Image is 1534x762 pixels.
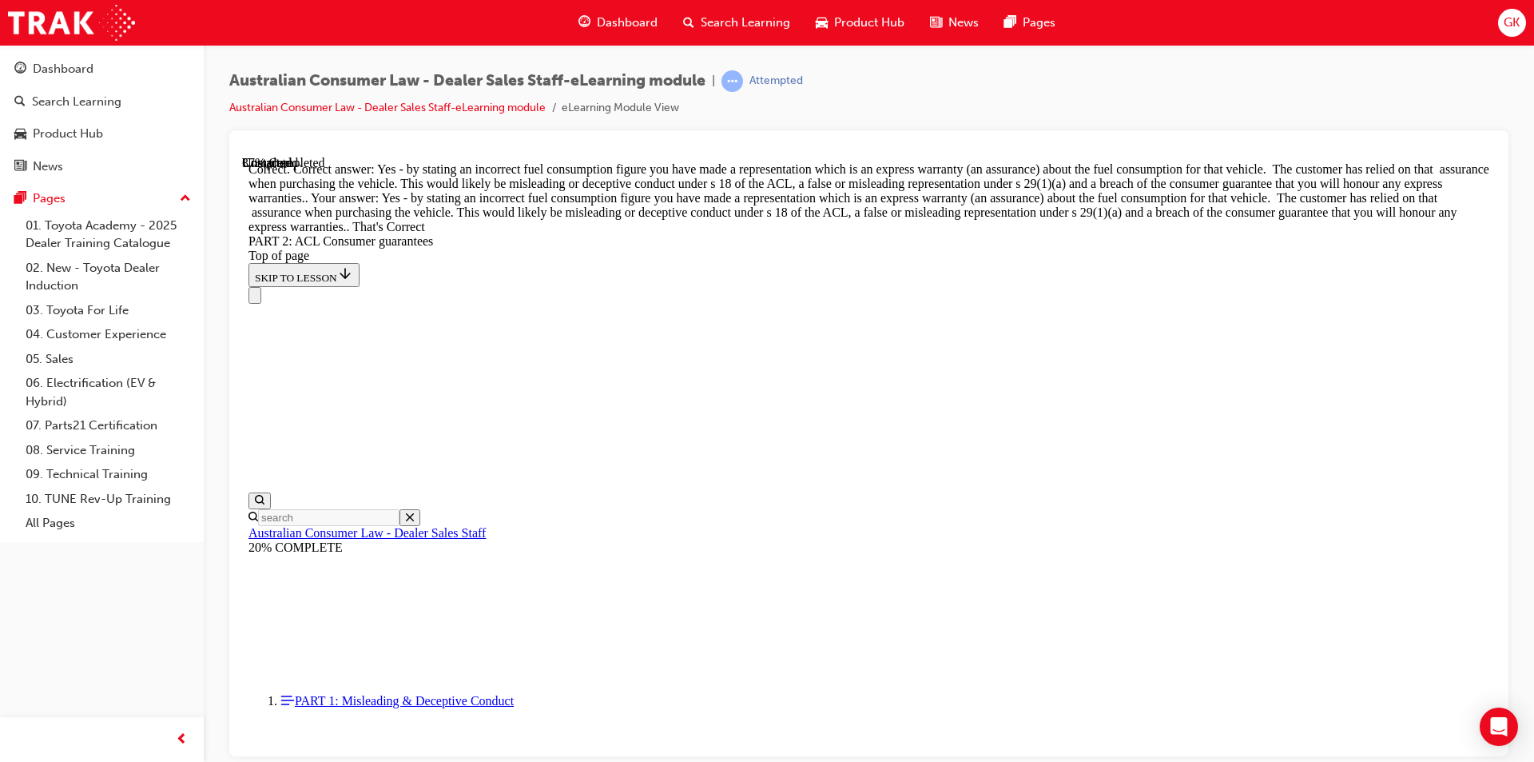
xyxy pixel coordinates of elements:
span: guage-icon [14,62,26,77]
a: Search Learning [6,87,197,117]
a: Australian Consumer Law - Dealer Sales Staff-eLearning module [229,101,546,114]
div: Attempted [749,74,803,89]
a: 07. Parts21 Certification [19,413,197,438]
div: Top of page [6,93,1247,107]
li: eLearning Module View [562,99,679,118]
a: 09. Technical Training [19,462,197,487]
div: PART 2: ACL Consumer guarantees [6,78,1247,93]
a: 10. TUNE Rev-Up Training [19,487,197,512]
span: car-icon [816,13,828,33]
span: news-icon [930,13,942,33]
a: news-iconNews [917,6,992,39]
div: Dashboard [33,60,93,78]
span: Pages [1023,14,1055,32]
a: 04. Customer Experience [19,322,197,347]
div: Open Intercom Messenger [1480,708,1518,746]
div: Correct. Correct answer: Yes - by stating an incorrect fuel consumption figure you have made a re... [6,6,1247,78]
a: All Pages [19,511,197,536]
button: Close search menu [157,353,178,370]
div: Pages [33,190,66,208]
span: Product Hub [834,14,904,32]
span: pages-icon [14,192,26,206]
a: Australian Consumer Law - Dealer Sales Staff [6,370,244,384]
span: Australian Consumer Law - Dealer Sales Staff-eLearning module [229,72,705,90]
button: Pages [6,184,197,213]
a: 06. Electrification (EV & Hybrid) [19,371,197,413]
input: Search [16,353,157,370]
span: GK [1504,14,1520,32]
button: Open search menu [6,337,29,353]
div: Product Hub [33,125,103,143]
a: 03. Toyota For Life [19,298,197,323]
button: Close navigation menu [6,131,19,148]
span: pages-icon [1004,13,1016,33]
span: car-icon [14,127,26,142]
span: prev-icon [176,730,188,750]
a: pages-iconPages [992,6,1068,39]
div: 20% COMPLETE [6,385,1247,399]
span: search-icon [14,95,26,110]
div: News [33,158,63,176]
a: News [6,152,197,182]
a: 01. Toyota Academy - 2025 Dealer Training Catalogue [19,213,197,256]
button: GK [1498,9,1526,37]
a: Dashboard [6,54,197,84]
a: car-iconProduct Hub [803,6,917,39]
span: guage-icon [578,13,590,33]
span: | [712,72,715,90]
span: news-icon [14,160,26,174]
a: Product Hub [6,119,197,149]
span: search-icon [683,13,694,33]
a: search-iconSearch Learning [670,6,803,39]
img: Trak [8,5,135,41]
span: learningRecordVerb_ATTEMPT-icon [721,70,743,92]
button: DashboardSearch LearningProduct HubNews [6,51,197,184]
span: News [948,14,979,32]
span: SKIP TO LESSON [13,116,111,128]
a: 05. Sales [19,347,197,372]
span: up-icon [180,189,191,209]
span: Dashboard [597,14,658,32]
span: Search Learning [701,14,790,32]
a: 08. Service Training [19,438,197,463]
a: 02. New - Toyota Dealer Induction [19,256,197,298]
div: Search Learning [32,93,121,111]
button: SKIP TO LESSON [6,107,117,131]
a: guage-iconDashboard [566,6,670,39]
